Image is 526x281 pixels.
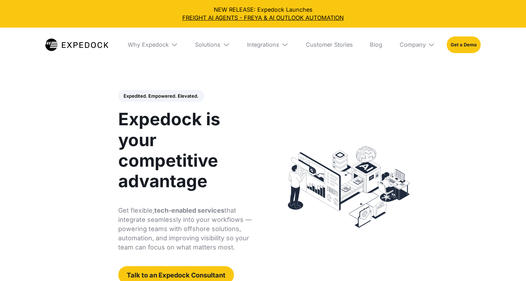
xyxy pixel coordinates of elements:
h1: Expedock is your competitive advantage [118,109,256,191]
a: FREIGHT AI AGENTS - FREYA & AI OUTLOOK AUTOMATION [6,14,520,22]
a: Get a Demo [447,36,481,53]
div: Company [400,41,426,48]
p: Get flexible, that integrate seamlessly into your workflows — powering teams with offshore soluti... [118,206,256,252]
strong: tech-enabled services [154,207,224,214]
div: NEW RELEASE: Expedock Launches [6,6,520,22]
div: Solutions [195,41,221,48]
div: Integrations [247,41,279,48]
a: Customer Stories [300,28,359,62]
div: Why Expedock [128,41,169,48]
a: Blog [364,28,388,62]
